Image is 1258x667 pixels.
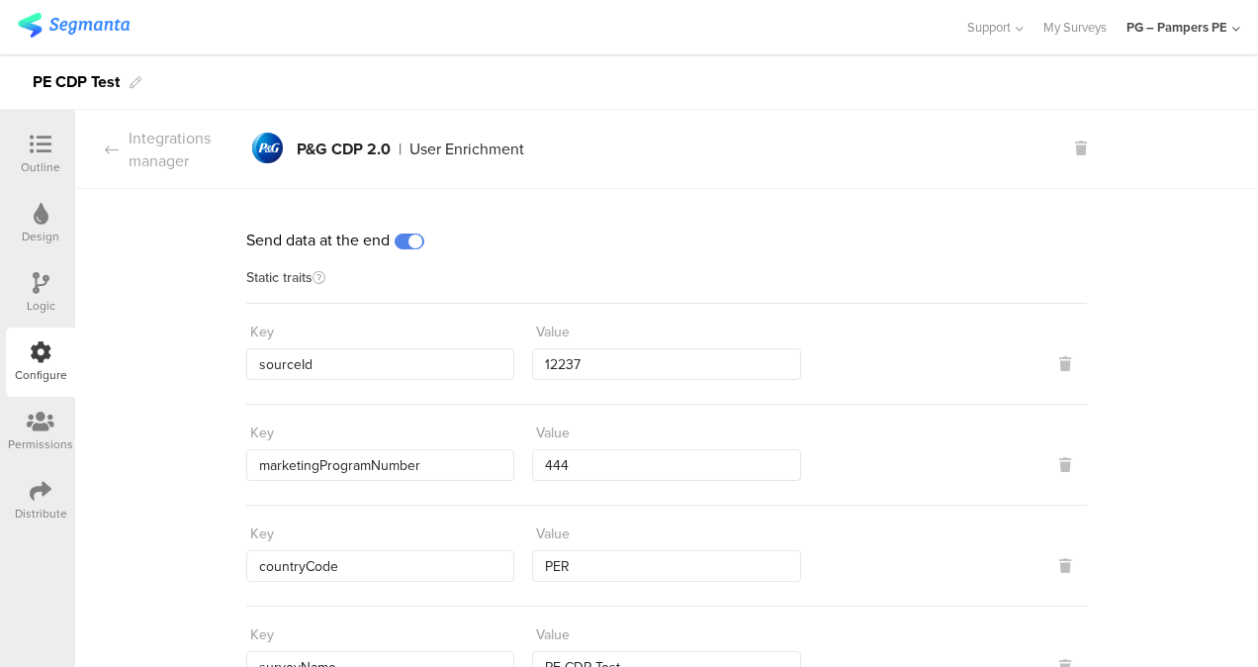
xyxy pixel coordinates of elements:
[246,449,514,481] input: Enter key...
[15,366,67,384] div: Configure
[536,624,570,645] div: Value
[532,550,800,582] input: Enter value...
[536,423,570,443] div: Value
[22,228,59,245] div: Design
[246,229,1087,251] div: Send data at the end
[33,66,120,98] div: PE CDP Test
[246,271,1087,304] div: Static traits
[399,142,402,157] div: |
[967,18,1011,37] span: Support
[75,127,246,172] div: Integrations manager
[21,158,60,176] div: Outline
[250,624,274,645] div: Key
[536,322,570,342] div: Value
[246,550,514,582] input: Enter key...
[1126,18,1227,37] div: PG – Pampers PE
[27,297,55,315] div: Logic
[18,13,130,38] img: segmanta logo
[532,348,800,380] input: Enter value...
[297,142,391,157] div: P&G CDP 2.0
[246,348,514,380] input: Enter key...
[250,524,274,544] div: Key
[250,322,274,342] div: Key
[536,524,570,544] div: Value
[250,423,274,443] div: Key
[532,449,800,481] input: Enter value...
[15,505,67,523] div: Distribute
[8,435,73,453] div: Permissions
[409,142,524,157] div: User Enrichment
